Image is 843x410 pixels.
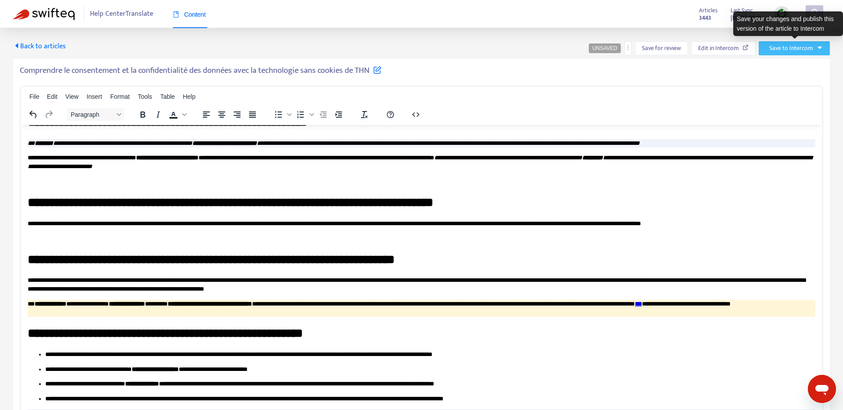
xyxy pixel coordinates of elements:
div: Save your changes and publish this version of the article to Intercom [733,11,843,36]
button: Undo [26,108,41,121]
button: Justify [245,108,260,121]
img: sync.dc5367851b00ba804db3.png [776,8,787,19]
button: more [624,41,631,55]
span: Paragraph [71,111,114,118]
div: Numbered list [293,108,315,121]
span: Last Sync [731,6,753,15]
span: Format [110,93,130,100]
button: Align right [230,108,245,121]
span: book [173,11,179,18]
span: File [29,93,40,100]
span: user [809,8,820,19]
span: Articles [699,6,717,15]
button: Redo [41,108,56,121]
span: Edit in Intercom [698,43,739,53]
button: Align center [214,108,229,121]
button: Help [383,108,398,121]
button: Save for review [635,41,688,55]
strong: 3443 [699,13,711,23]
span: Help Center Translate [90,6,153,22]
img: Swifteq [13,8,75,20]
button: Decrease indent [316,108,331,121]
span: View [65,93,79,100]
span: caret-down [817,45,823,51]
button: Edit in Intercom [691,41,756,55]
span: UNSAVED [592,45,617,51]
span: Save for review [642,43,681,53]
span: Tools [138,93,152,100]
span: caret-left [13,42,20,49]
span: Edit [47,93,58,100]
button: Block Paragraph [67,108,124,121]
div: Bullet list [271,108,293,121]
button: Save to Intercomcaret-down [759,41,830,55]
button: Bold [135,108,150,121]
h5: Comprendre le consentement et la confidentialité des données avec la technologie sans cookies de THN [20,65,382,76]
button: Align left [199,108,214,121]
iframe: Button to launch messaging window [808,375,836,403]
span: Help [183,93,195,100]
span: Table [160,93,175,100]
span: Insert [86,93,102,100]
button: Clear formatting [357,108,372,121]
div: Text color Black [166,108,188,121]
strong: [DATE] 09:11 [731,13,761,23]
button: Increase indent [331,108,346,121]
span: Save to Intercom [769,43,813,53]
span: Content [173,11,206,18]
span: Back to articles [13,40,66,52]
button: Italic [151,108,166,121]
span: more [625,45,631,51]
